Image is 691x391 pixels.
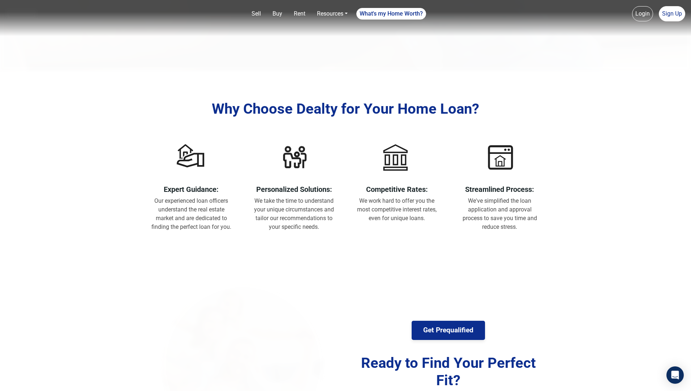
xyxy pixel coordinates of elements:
[666,366,684,384] div: Open Intercom Messenger
[291,7,308,21] a: Rent
[151,185,232,194] h5: Expert Guidance:
[6,9,37,19] img: Dealty - Buy, Sell & Rent Homes
[357,185,437,194] h5: Competitive Rates:
[659,6,685,21] a: Sign Up
[270,7,285,21] a: Buy
[254,197,335,231] p: We take the time to understand your unique circumstances and tailor our recommendations to your s...
[412,321,485,340] button: Get Prequalified
[151,197,232,231] p: Our experienced loan officers understand the real estate market and are dedicated to finding the ...
[314,7,351,21] a: Resources
[460,185,540,194] h5: Streamlined Process:
[357,197,437,223] p: We work hard to offer you the most competitive interest rates, even for unique loans.
[145,100,546,118] h2: Why Choose Dealty for Your Home Loan?
[632,6,653,21] a: Login
[460,197,540,231] p: We've simplified the loan application and approval process to save you time and reduce stress.
[254,185,335,194] h5: Personalized Solutions:
[249,7,264,21] a: Sell
[351,354,546,389] h1: Ready to Find Your Perfect Fit?
[356,8,426,20] a: What's my Home Worth?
